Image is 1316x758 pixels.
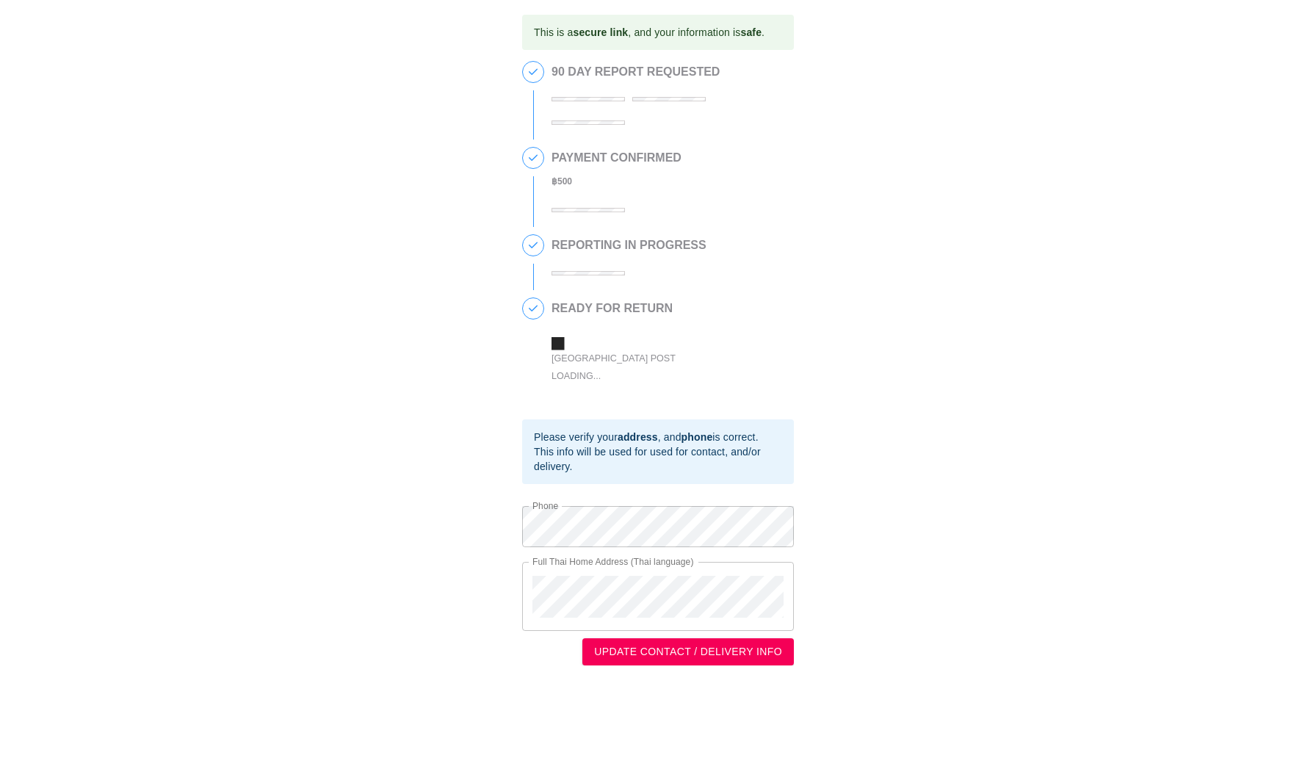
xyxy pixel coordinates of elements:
b: secure link [573,26,628,38]
span: 4 [523,298,543,319]
div: [GEOGRAPHIC_DATA] Post Loading... [552,350,706,384]
div: Please verify your , and is correct. [534,430,782,444]
h2: REPORTING IN PROGRESS [552,239,706,252]
b: safe [740,26,762,38]
b: phone [681,431,713,443]
div: This is a , and your information is . [534,19,764,46]
span: UPDATE CONTACT / DELIVERY INFO [594,643,782,661]
button: UPDATE CONTACT / DELIVERY INFO [582,638,794,665]
h2: PAYMENT CONFIRMED [552,151,681,165]
span: 2 [523,148,543,168]
h2: 90 DAY REPORT REQUESTED [552,65,787,79]
span: 3 [523,235,543,256]
b: ฿ 500 [552,176,572,187]
div: This info will be used for used for contact, and/or delivery. [534,444,782,474]
span: 1 [523,62,543,82]
b: address [618,431,658,443]
h2: READY FOR RETURN [552,302,772,315]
